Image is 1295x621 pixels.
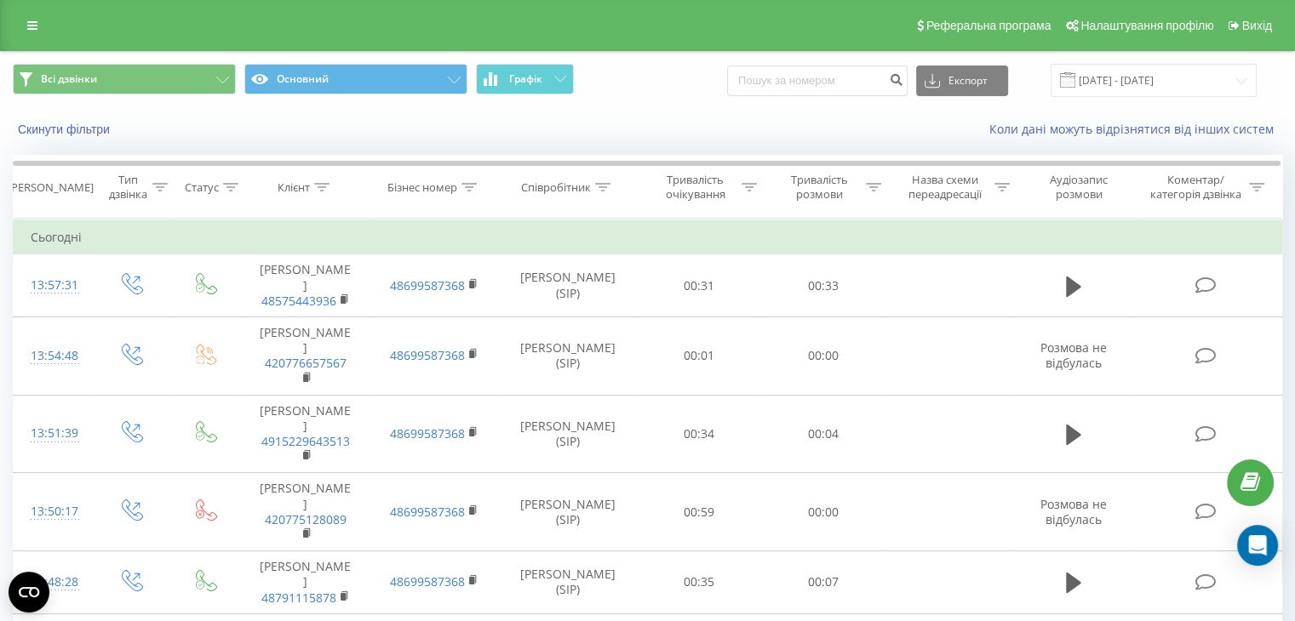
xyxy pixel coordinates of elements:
a: Коли дані можуть відрізнятися вiд інших систем [989,121,1282,137]
td: 00:01 [638,316,761,395]
div: Тривалість розмови [776,173,862,202]
a: 48791115878 [261,590,336,606]
td: [PERSON_NAME] (SIP) [499,473,638,551]
a: 48575443936 [261,293,336,309]
div: Клієнт [278,180,310,195]
td: 00:00 [761,473,885,551]
td: 00:34 [638,395,761,473]
div: Назва схеми переадресації [901,173,990,202]
span: Графік [509,73,542,85]
button: Всі дзвінки [13,64,236,94]
a: 48699587368 [390,573,465,590]
td: [PERSON_NAME] [241,316,370,395]
button: Open CMP widget [9,572,49,612]
td: [PERSON_NAME] [241,551,370,614]
span: Всі дзвінки [41,72,97,86]
td: Сьогодні [14,220,1282,254]
div: Аудіозапис розмови [1029,173,1129,202]
button: Графік [476,64,574,94]
a: 48699587368 [390,347,465,363]
td: 00:33 [761,254,885,317]
span: Вихід [1242,19,1272,32]
div: 13:51:39 [31,417,76,450]
div: 13:54:48 [31,339,76,373]
td: 00:00 [761,316,885,395]
div: 13:48:28 [31,566,76,599]
td: [PERSON_NAME] (SIP) [499,254,638,317]
td: 00:35 [638,551,761,614]
td: [PERSON_NAME] (SIP) [499,316,638,395]
div: [PERSON_NAME] [8,180,94,195]
button: Скинути фільтри [13,122,118,137]
div: Співробітник [521,180,591,195]
button: Основний [244,64,467,94]
span: Розмова не відбулась [1040,496,1107,527]
a: 48699587368 [390,425,465,442]
div: 13:50:17 [31,495,76,528]
span: Реферальна програма [926,19,1051,32]
div: Бізнес номер [387,180,457,195]
td: 00:31 [638,254,761,317]
td: [PERSON_NAME] (SIP) [499,551,638,614]
div: 13:57:31 [31,269,76,302]
td: [PERSON_NAME] [241,254,370,317]
div: Тривалість очікування [653,173,738,202]
td: 00:07 [761,551,885,614]
a: 4915229643513 [261,433,350,449]
button: Експорт [916,66,1008,96]
td: [PERSON_NAME] [241,473,370,551]
div: Тип дзвінка [107,173,147,202]
input: Пошук за номером [727,66,908,96]
a: 420775128089 [265,511,347,527]
td: [PERSON_NAME] (SIP) [499,395,638,473]
span: Розмова не відбулась [1040,339,1107,371]
span: Налаштування профілю [1080,19,1213,32]
td: [PERSON_NAME] [241,395,370,473]
td: 00:59 [638,473,761,551]
a: 420776657567 [265,355,347,371]
div: Статус [185,180,219,195]
a: 48699587368 [390,504,465,520]
div: Коментар/категорія дзвінка [1145,173,1245,202]
a: 48699587368 [390,277,465,293]
div: Open Intercom Messenger [1237,525,1278,566]
td: 00:04 [761,395,885,473]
